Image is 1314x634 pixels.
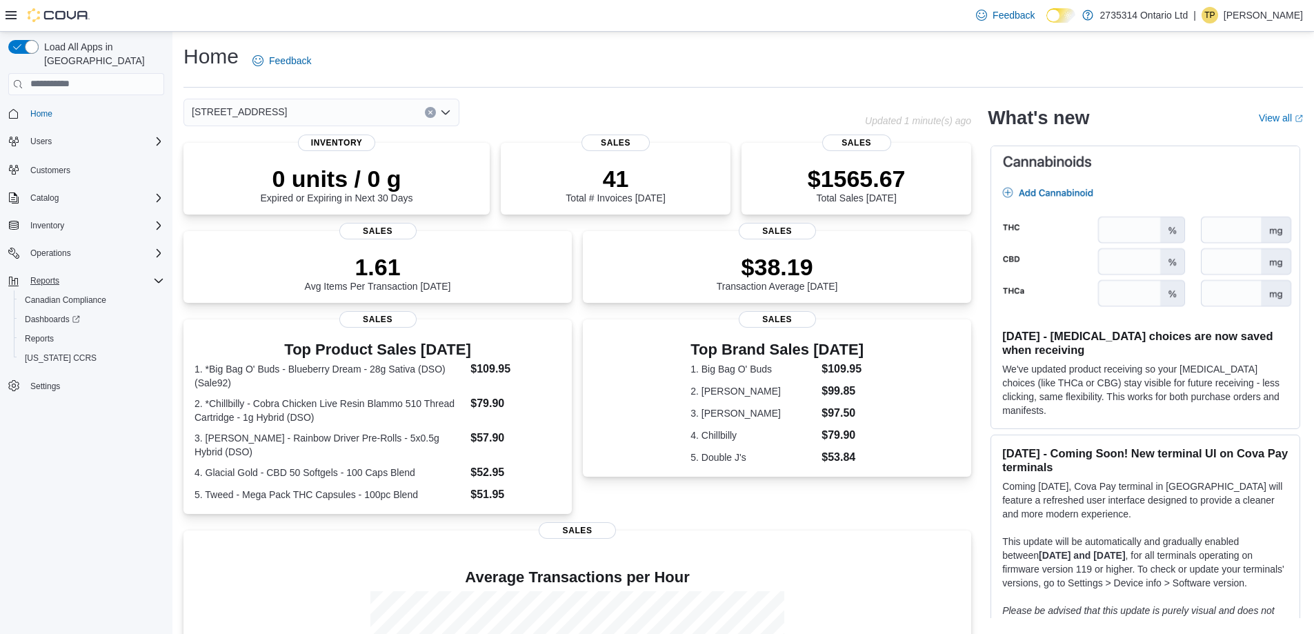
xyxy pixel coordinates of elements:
[1002,535,1288,590] p: This update will be automatically and gradually enabled between , for all terminals operating on ...
[19,330,164,347] span: Reports
[470,464,561,481] dd: $52.95
[822,135,891,151] span: Sales
[247,47,317,75] a: Feedback
[14,310,170,329] a: Dashboards
[470,430,561,446] dd: $57.90
[30,381,60,392] span: Settings
[808,165,906,204] div: Total Sales [DATE]
[3,216,170,235] button: Inventory
[195,488,465,502] dt: 5. Tweed - Mega Pack THC Capsules - 100pc Blend
[1039,550,1125,561] strong: [DATE] and [DATE]
[425,107,436,118] button: Clear input
[25,105,164,122] span: Home
[865,115,971,126] p: Updated 1 minute(s) ago
[195,466,465,479] dt: 4. Glacial Gold - CBD 50 Softgels - 100 Caps Blend
[30,192,59,204] span: Catalog
[25,217,70,234] button: Inventory
[539,522,616,539] span: Sales
[717,253,838,292] div: Transaction Average [DATE]
[19,350,102,366] a: [US_STATE] CCRS
[298,135,375,151] span: Inventory
[440,107,451,118] button: Open list of options
[690,384,816,398] dt: 2. [PERSON_NAME]
[1002,479,1288,521] p: Coming [DATE], Cova Pay terminal in [GEOGRAPHIC_DATA] will feature a refreshed user interface des...
[261,165,413,204] div: Expired or Expiring in Next 30 Days
[305,253,451,281] p: 1.61
[1224,7,1303,23] p: [PERSON_NAME]
[1100,7,1188,23] p: 2735314 Ontario Ltd
[717,253,838,281] p: $38.19
[30,275,59,286] span: Reports
[8,98,164,432] nav: Complex example
[25,133,57,150] button: Users
[25,295,106,306] span: Canadian Compliance
[822,361,864,377] dd: $109.95
[25,273,65,289] button: Reports
[25,190,164,206] span: Catalog
[25,162,76,179] a: Customers
[195,431,465,459] dt: 3. [PERSON_NAME] - Rainbow Driver Pre-Rolls - 5x0.5g Hybrid (DSO)
[988,107,1089,129] h2: What's new
[30,108,52,119] span: Home
[690,428,816,442] dt: 4. Chillbilly
[25,133,164,150] span: Users
[261,165,413,192] p: 0 units / 0 g
[14,348,170,368] button: [US_STATE] CCRS
[39,40,164,68] span: Load All Apps in [GEOGRAPHIC_DATA]
[690,406,816,420] dt: 3. [PERSON_NAME]
[3,271,170,290] button: Reports
[690,341,864,358] h3: Top Brand Sales [DATE]
[3,159,170,179] button: Customers
[195,397,465,424] dt: 2. *Chillbilly - Cobra Chicken Live Resin Blammo 510 Thread Cartridge - 1g Hybrid (DSO)
[25,245,77,261] button: Operations
[25,161,164,178] span: Customers
[690,362,816,376] dt: 1. Big Bag O' Buds
[3,132,170,151] button: Users
[183,43,239,70] h1: Home
[1046,8,1075,23] input: Dark Mode
[993,8,1035,22] span: Feedback
[305,253,451,292] div: Avg Items Per Transaction [DATE]
[1295,115,1303,123] svg: External link
[25,217,164,234] span: Inventory
[25,106,58,122] a: Home
[25,377,164,395] span: Settings
[970,1,1040,29] a: Feedback
[19,330,59,347] a: Reports
[25,378,66,395] a: Settings
[28,8,90,22] img: Cova
[808,165,906,192] p: $1565.67
[3,376,170,396] button: Settings
[1002,329,1288,357] h3: [DATE] - [MEDICAL_DATA] choices are now saved when receiving
[195,569,960,586] h4: Average Transactions per Hour
[339,223,417,239] span: Sales
[30,136,52,147] span: Users
[30,248,71,259] span: Operations
[19,292,164,308] span: Canadian Compliance
[470,486,561,503] dd: $51.95
[25,314,80,325] span: Dashboards
[30,165,70,176] span: Customers
[470,361,561,377] dd: $109.95
[192,103,287,120] span: [STREET_ADDRESS]
[822,383,864,399] dd: $99.85
[581,135,650,151] span: Sales
[690,450,816,464] dt: 5. Double J's
[3,188,170,208] button: Catalog
[25,273,164,289] span: Reports
[195,362,465,390] dt: 1. *Big Bag O' Buds - Blueberry Dream - 28g Sativa (DSO) (Sale92)
[25,245,164,261] span: Operations
[14,290,170,310] button: Canadian Compliance
[195,341,561,358] h3: Top Product Sales [DATE]
[739,223,816,239] span: Sales
[1193,7,1196,23] p: |
[1202,7,1218,23] div: Tresa Pachikara
[822,449,864,466] dd: $53.84
[19,311,164,328] span: Dashboards
[339,311,417,328] span: Sales
[3,103,170,123] button: Home
[1259,112,1303,123] a: View allExternal link
[1002,362,1288,417] p: We've updated product receiving so your [MEDICAL_DATA] choices (like THCa or CBG) stay visible fo...
[25,353,97,364] span: [US_STATE] CCRS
